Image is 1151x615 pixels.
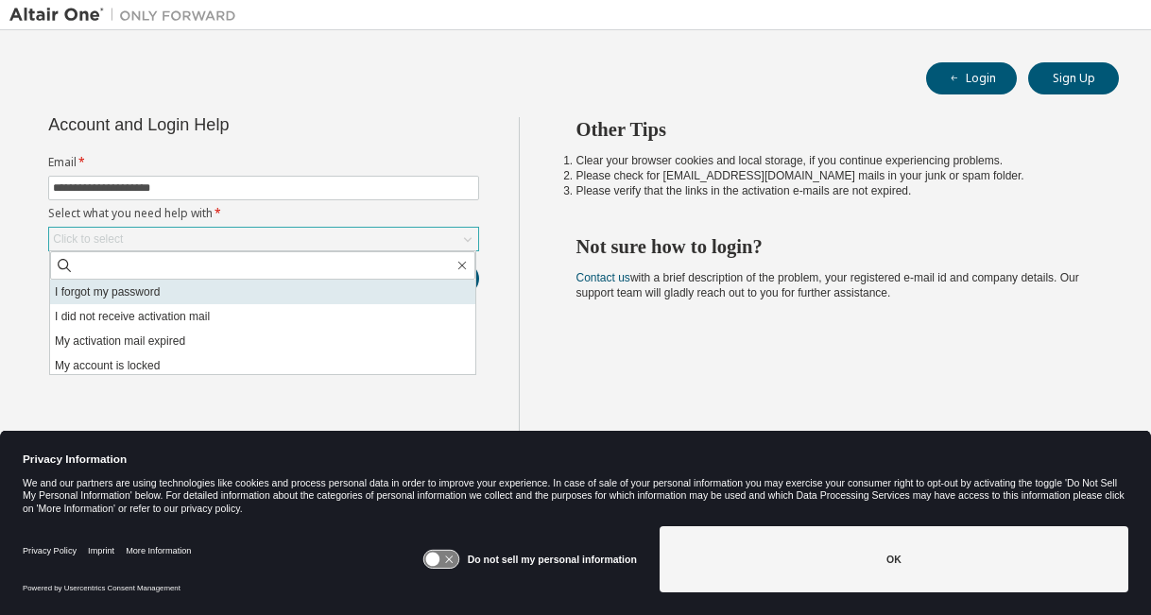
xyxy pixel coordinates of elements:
button: Sign Up [1028,62,1119,94]
li: Please check for [EMAIL_ADDRESS][DOMAIN_NAME] mails in your junk or spam folder. [576,168,1086,183]
li: I forgot my password [50,280,475,304]
div: Click to select [53,231,123,247]
img: Altair One [9,6,246,25]
h2: Not sure how to login? [576,234,1086,259]
h2: Other Tips [576,117,1086,142]
div: Account and Login Help [48,117,393,132]
span: with a brief description of the problem, your registered e-mail id and company details. Our suppo... [576,271,1079,299]
li: Please verify that the links in the activation e-mails are not expired. [576,183,1086,198]
a: Contact us [576,271,630,284]
button: Login [926,62,1017,94]
label: Select what you need help with [48,206,479,221]
li: Clear your browser cookies and local storage, if you continue experiencing problems. [576,153,1086,168]
label: Email [48,155,479,170]
div: Click to select [49,228,478,250]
